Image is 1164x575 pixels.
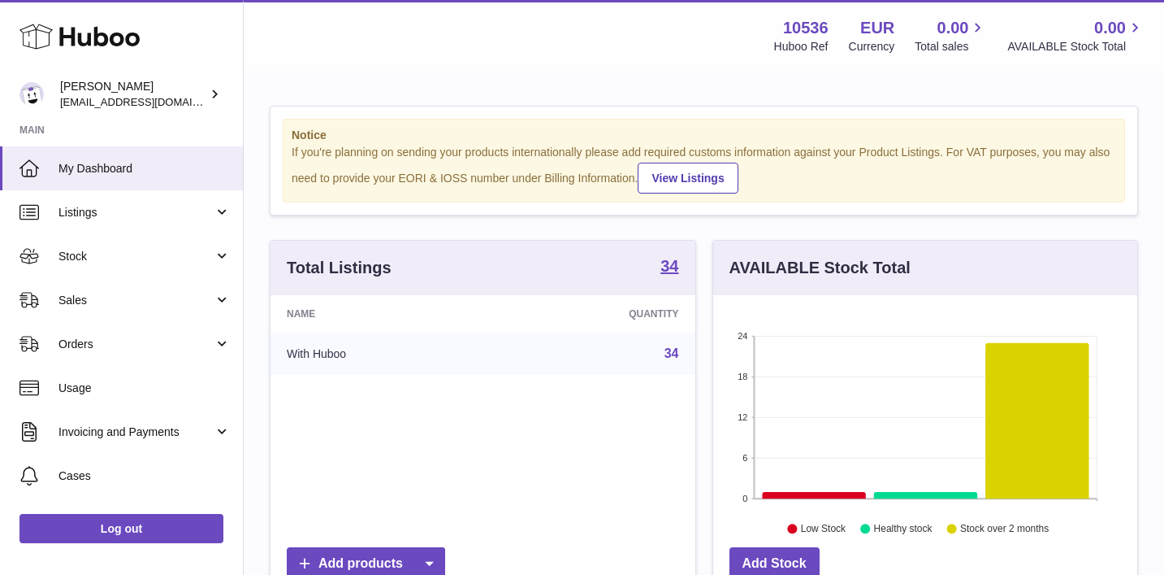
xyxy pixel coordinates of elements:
[738,372,747,381] text: 18
[58,381,231,396] span: Usage
[860,17,894,39] strong: EUR
[287,257,392,279] h3: Total Listings
[849,39,895,54] div: Currency
[270,333,495,375] td: With Huboo
[1094,17,1126,39] span: 0.00
[915,39,987,54] span: Total sales
[800,523,846,534] text: Low Stock
[58,161,231,176] span: My Dashboard
[58,293,214,308] span: Sales
[58,249,214,264] span: Stock
[60,79,206,110] div: [PERSON_NAME]
[873,523,932,534] text: Healthy stock
[664,346,679,360] a: 34
[783,17,829,39] strong: 10536
[58,337,214,352] span: Orders
[292,145,1116,194] div: If you're planning on sending your products internationally please add required customs informati...
[738,331,747,341] text: 24
[58,425,214,440] span: Invoicing and Payments
[638,163,738,194] a: View Listings
[1007,39,1145,54] span: AVAILABLE Stock Total
[742,453,747,463] text: 6
[660,258,678,277] a: 34
[60,95,239,108] span: [EMAIL_ADDRESS][DOMAIN_NAME]
[660,258,678,274] strong: 34
[58,205,214,220] span: Listings
[1007,17,1145,54] a: 0.00 AVAILABLE Stock Total
[960,523,1049,534] text: Stock over 2 months
[495,295,695,333] th: Quantity
[774,39,829,54] div: Huboo Ref
[915,17,987,54] a: 0.00 Total sales
[742,494,747,503] text: 0
[270,295,495,333] th: Name
[937,17,969,39] span: 0.00
[738,412,747,422] text: 12
[19,514,223,543] a: Log out
[292,128,1116,143] strong: Notice
[729,257,911,279] h3: AVAILABLE Stock Total
[58,468,231,484] span: Cases
[19,82,44,107] img: riberoyepescamila@hotmail.com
